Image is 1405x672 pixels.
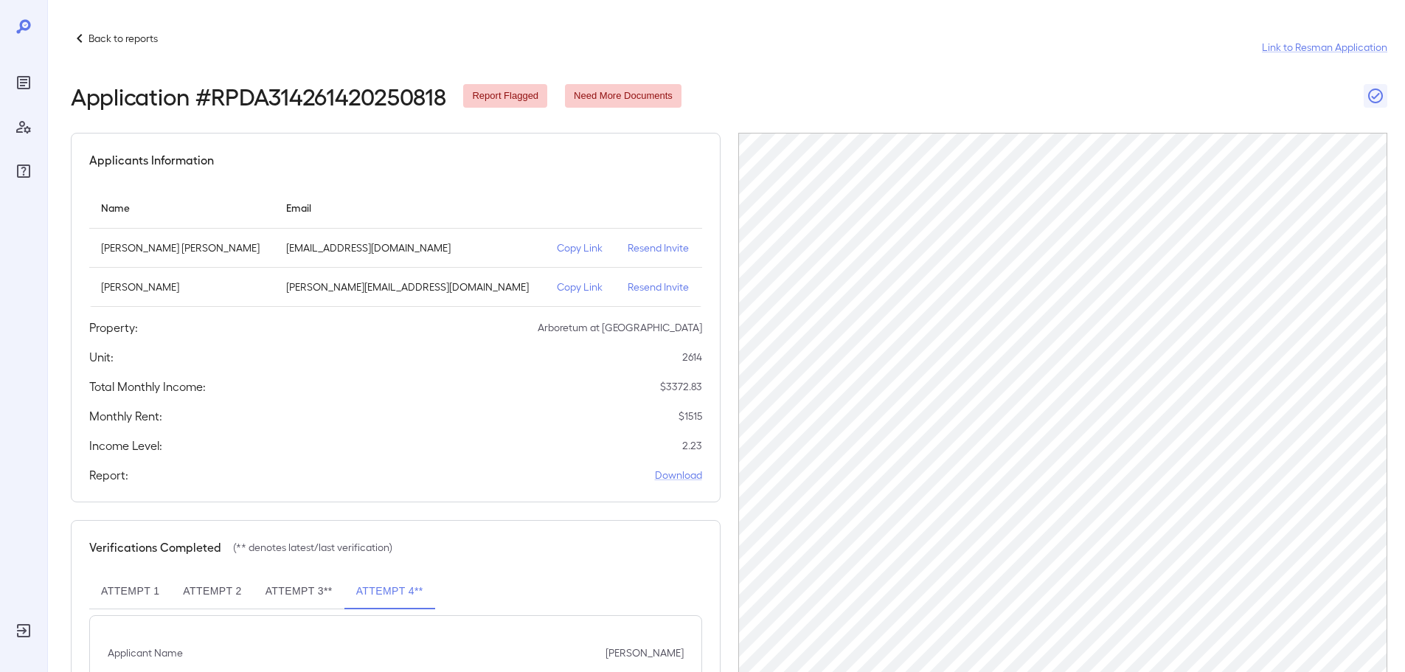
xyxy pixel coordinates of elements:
div: Manage Users [12,115,35,139]
span: Report Flagged [463,89,547,103]
p: Arboretum at [GEOGRAPHIC_DATA] [538,320,702,335]
p: [PERSON_NAME] [PERSON_NAME] [101,240,263,255]
button: Attempt 2 [171,574,253,609]
span: Need More Documents [565,89,681,103]
p: $ 1515 [679,409,702,423]
h2: Application # RPDA314261420250818 [71,83,445,109]
p: Applicant Name [108,645,183,660]
div: Reports [12,71,35,94]
p: [PERSON_NAME] [101,280,263,294]
p: 2.23 [682,438,702,453]
div: Log Out [12,619,35,642]
p: [PERSON_NAME] [606,645,684,660]
h5: Report: [89,466,128,484]
div: FAQ [12,159,35,183]
h5: Applicants Information [89,151,214,169]
button: Close Report [1364,84,1387,108]
p: Copy Link [557,280,604,294]
h5: Property: [89,319,138,336]
button: Attempt 3** [254,574,344,609]
h5: Monthly Rent: [89,407,162,425]
p: [EMAIL_ADDRESS][DOMAIN_NAME] [286,240,533,255]
a: Download [655,468,702,482]
a: Link to Resman Application [1262,40,1387,55]
p: $ 3372.83 [660,379,702,394]
th: Email [274,187,545,229]
p: Resend Invite [628,280,690,294]
h5: Income Level: [89,437,162,454]
button: Attempt 4** [344,574,435,609]
p: Copy Link [557,240,604,255]
p: Back to reports [89,31,158,46]
p: (** denotes latest/last verification) [233,540,392,555]
p: Resend Invite [628,240,690,255]
table: simple table [89,187,702,307]
h5: Total Monthly Income: [89,378,206,395]
p: 2614 [682,350,702,364]
th: Name [89,187,274,229]
h5: Unit: [89,348,114,366]
h5: Verifications Completed [89,538,221,556]
button: Attempt 1 [89,574,171,609]
p: [PERSON_NAME][EMAIL_ADDRESS][DOMAIN_NAME] [286,280,533,294]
